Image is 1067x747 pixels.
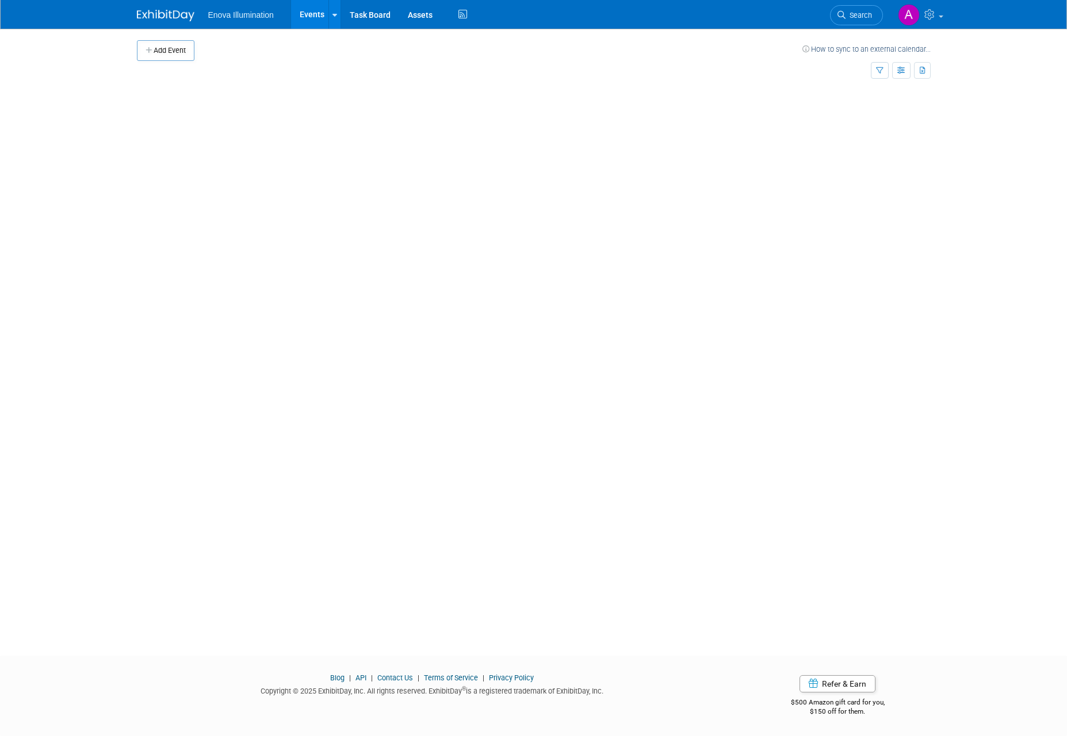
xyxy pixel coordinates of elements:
[208,10,274,20] span: Enova Illumination
[355,673,366,682] a: API
[489,673,534,682] a: Privacy Policy
[462,686,466,692] sup: ®
[480,673,487,682] span: |
[802,45,931,53] a: How to sync to an external calendar...
[368,673,376,682] span: |
[745,707,931,717] div: $150 off for them.
[415,673,422,682] span: |
[424,673,478,682] a: Terms of Service
[330,673,345,682] a: Blog
[898,4,920,26] img: Abby Nelson
[346,673,354,682] span: |
[800,675,875,692] a: Refer & Earn
[846,11,872,20] span: Search
[830,5,883,25] a: Search
[137,10,194,21] img: ExhibitDay
[137,683,728,696] div: Copyright © 2025 ExhibitDay, Inc. All rights reserved. ExhibitDay is a registered trademark of Ex...
[137,40,194,61] button: Add Event
[377,673,413,682] a: Contact Us
[745,690,931,717] div: $500 Amazon gift card for you,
